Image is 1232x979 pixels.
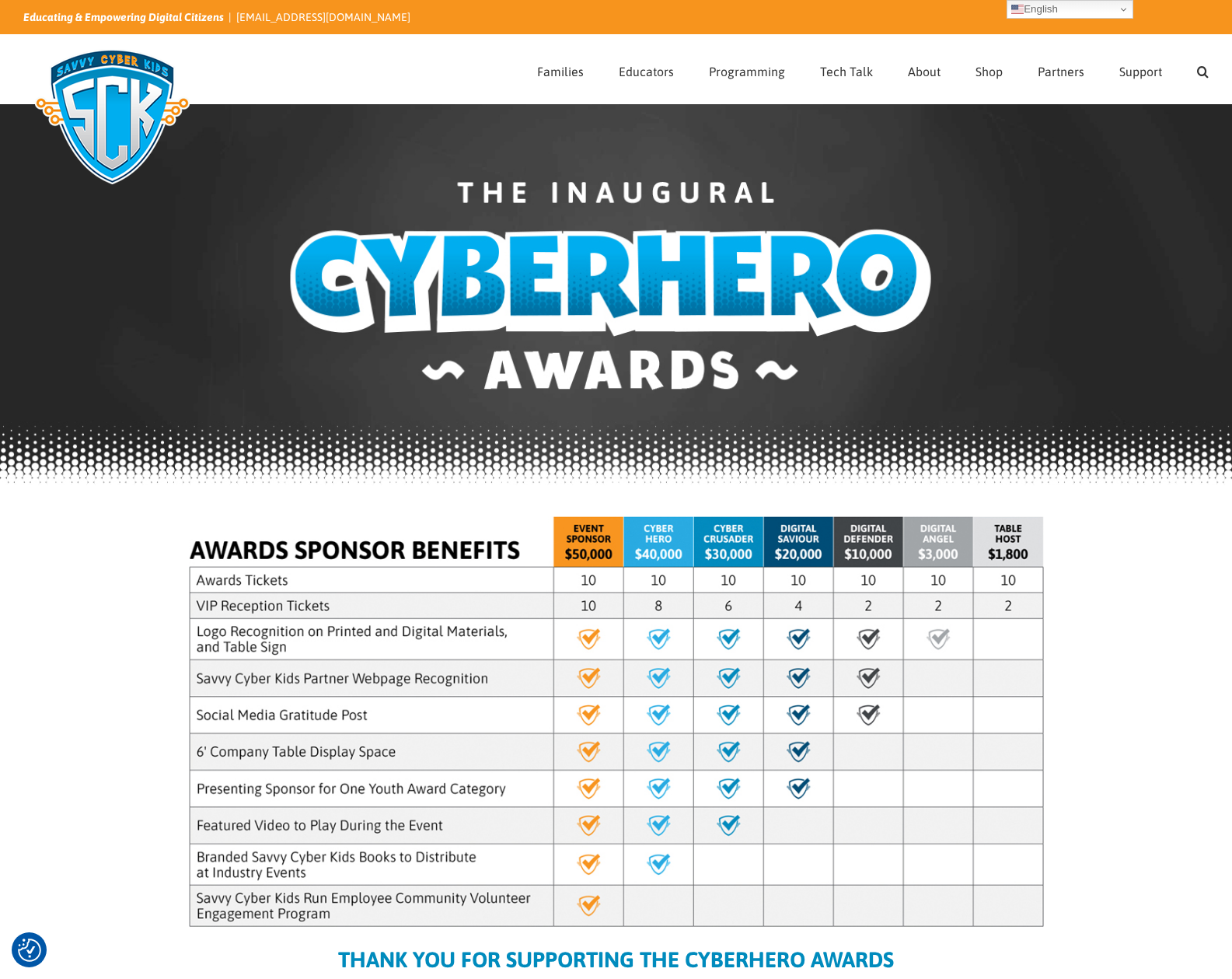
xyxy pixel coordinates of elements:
[18,939,41,962] button: Consent Preferences
[619,65,674,78] span: Educators
[1119,35,1162,103] a: Support
[18,939,41,962] img: Revisit consent button
[537,35,1209,103] nav: Main Menu
[709,35,785,103] a: Programming
[23,39,201,194] img: Savvy Cyber Kids Logo
[1038,35,1084,103] a: Partners
[23,11,224,23] i: Educating & Empowering Digital Citizens
[619,35,674,103] a: Educators
[189,516,1044,927] img: Awards Sponsor Benefits
[908,35,941,103] a: About
[537,65,584,78] span: Families
[975,65,1003,78] span: Shop
[1119,65,1162,78] span: Support
[820,65,873,78] span: Tech Talk
[338,947,894,972] b: THANK YOU FOR SUPPORTING THE CYBERHERO AWARDS
[236,11,410,23] a: [EMAIL_ADDRESS][DOMAIN_NAME]
[820,35,873,103] a: Tech Talk
[1197,35,1209,103] a: Search
[1038,65,1084,78] span: Partners
[975,35,1003,103] a: Shop
[1011,3,1024,16] img: en
[537,35,584,103] a: Families
[709,65,785,78] span: Programming
[189,516,1044,528] a: SCK-Awards-Prospectus-chart
[908,65,941,78] span: About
